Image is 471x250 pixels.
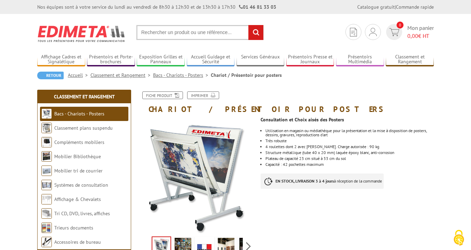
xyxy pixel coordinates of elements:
[142,91,183,99] a: Fiche produit
[41,194,52,204] img: Affichage & Chevalets
[54,225,93,231] a: Trieurs documents
[350,28,357,37] img: devis rapide
[265,145,434,149] li: 4 roulettes dont 2 avec [PERSON_NAME]. Charge autorisée : 90 kg
[41,166,52,176] img: Mobilier tri de courrier
[336,54,384,65] a: Présentoirs Multimédia
[54,153,101,160] a: Mobilier Bibliothèque
[41,223,52,233] img: Trieurs documents
[384,24,434,40] a: devis rapide 0 Mon panier 0,00€ HT
[407,32,434,40] span: € HT
[357,3,434,10] div: |
[397,22,404,29] span: 0
[386,54,434,65] a: Classement et Rangement
[54,139,104,145] a: Compléments mobiliers
[389,28,399,36] img: devis rapide
[138,117,255,234] img: bacs_chariots_ppr68n_1.jpg
[54,182,108,188] a: Systèmes de consultation
[237,54,285,65] a: Services Généraux
[54,168,103,174] a: Mobilier tri de courrier
[261,116,344,123] strong: Consultation et Choix aisés des Posters
[37,54,85,65] a: Affichage Cadres et Signalétique
[41,180,52,190] img: Systèmes de consultation
[37,72,64,79] a: Retour
[41,208,52,219] img: Tri CD, DVD, livres, affiches
[265,162,434,167] li: Capacité : 42 pochettes maximum
[41,237,52,247] img: Accessoires de bureau
[41,123,52,133] img: Classement plans suspendu
[265,139,434,143] li: Très robuste
[265,156,434,161] li: Plateau de capacité 23 cm situé à 33 cm du sol
[248,25,263,40] input: rechercher
[396,4,434,10] a: Commande rapide
[54,111,104,117] a: Bacs - Chariots - Posters
[37,21,126,47] img: Edimeta
[54,125,113,131] a: Classement plans suspendu
[261,174,384,189] p: à réception de la commande
[54,94,115,100] a: Classement et Rangement
[87,54,135,65] a: Présentoirs et Porte-brochures
[187,54,235,65] a: Accueil Guidage et Sécurité
[286,54,334,65] a: Présentoirs Presse et Journaux
[41,151,52,162] img: Mobilier Bibliothèque
[239,4,276,10] strong: 01 46 81 33 03
[447,226,471,250] button: Cookies (fenêtre modale)
[37,3,276,10] div: Nos équipes sont à votre service du lundi au vendredi de 8h30 à 12h30 et de 13h30 à 17h30
[153,72,211,78] a: Bacs - Chariots - Posters
[265,151,434,155] li: Structure métallique (tube 40 x 20 mm) laquée époxy blanc, anti-corrosion
[265,129,434,137] li: Utilisation en magasin ou médiathèque pour la présentation et la mise à disposition de posters, d...
[357,4,395,10] a: Catalogue gratuit
[407,24,434,40] span: Mon panier
[407,32,418,39] span: 0,00
[54,239,101,245] a: Accessoires de bureau
[54,210,110,217] a: Tri CD, DVD, livres, affiches
[276,178,334,184] strong: EN STOCK, LIVRAISON 3 à 4 jours
[187,91,219,99] a: Imprimer
[41,108,52,119] img: Bacs - Chariots - Posters
[137,54,185,65] a: Exposition Grilles et Panneaux
[41,137,52,147] img: Compléments mobiliers
[68,72,90,78] a: Accueil
[450,229,468,247] img: Cookies (fenêtre modale)
[369,28,377,36] img: devis rapide
[54,196,101,202] a: Affichage & Chevalets
[211,72,282,79] li: Chariot / Présentoir pour posters
[136,25,264,40] input: Rechercher un produit ou une référence...
[90,72,153,78] a: Classement et Rangement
